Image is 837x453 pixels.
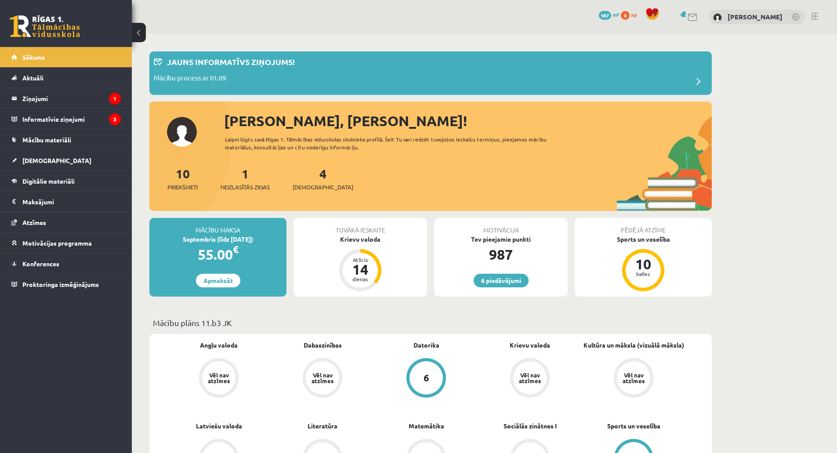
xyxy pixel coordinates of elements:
span: mP [612,11,620,18]
div: [PERSON_NAME], [PERSON_NAME]! [224,110,712,131]
span: Priekšmeti [167,183,198,192]
div: 55.00 [149,244,286,265]
a: Ziņojumi1 [11,88,121,109]
div: Krievu valoda [293,235,427,244]
a: 0 xp [621,11,641,18]
div: 14 [347,262,373,276]
div: Vēl nav atzīmes [518,372,542,384]
span: € [233,243,239,256]
div: Vēl nav atzīmes [621,372,646,384]
a: Datorika [413,341,439,350]
a: Vēl nav atzīmes [582,358,685,399]
i: 1 [109,93,121,105]
a: Krievu valoda [510,341,550,350]
span: Motivācijas programma [22,239,92,247]
div: Septembris (līdz [DATE]) [149,235,286,244]
a: Proktoringa izmēģinājums [11,274,121,294]
div: Vēl nav atzīmes [207,372,231,384]
span: Neizlasītās ziņas [221,183,270,192]
a: 4[DEMOGRAPHIC_DATA] [293,166,353,192]
a: Matemātika [409,421,444,431]
span: Proktoringa izmēģinājums [22,280,99,288]
span: xp [631,11,637,18]
div: dienas [347,276,373,282]
span: Aktuāli [22,74,43,82]
a: Kultūra un māksla (vizuālā māksla) [583,341,684,350]
a: Konferences [11,254,121,274]
div: Vēl nav atzīmes [310,372,335,384]
a: Literatūra [308,421,337,431]
a: Sports un veselība 10 balles [575,235,712,293]
div: Tuvākā ieskaite [293,218,427,235]
a: [DEMOGRAPHIC_DATA] [11,150,121,170]
a: Digitālie materiāli [11,171,121,191]
div: 987 [434,244,568,265]
a: 6 piedāvājumi [474,274,529,287]
p: Jauns informatīvs ziņojums! [167,56,295,68]
a: 10Priekšmeti [167,166,198,192]
a: Informatīvie ziņojumi3 [11,109,121,129]
a: Maksājumi [11,192,121,212]
a: Krievu valoda Atlicis 14 dienas [293,235,427,293]
div: Pēdējā atzīme [575,218,712,235]
a: Dabaszinības [304,341,342,350]
a: 987 mP [599,11,620,18]
img: Regnārs Želvis [713,13,722,22]
a: Rīgas 1. Tālmācības vidusskola [10,15,80,37]
span: 987 [599,11,611,20]
a: 1Neizlasītās ziņas [221,166,270,192]
div: Laipni lūgts savā Rīgas 1. Tālmācības vidusskolas skolnieka profilā. Šeit Tu vari redzēt tuvojošo... [225,135,562,151]
a: Aktuāli [11,68,121,88]
span: Sākums [22,53,45,61]
legend: Ziņojumi [22,88,121,109]
div: 6 [424,373,429,383]
span: [DEMOGRAPHIC_DATA] [293,183,353,192]
span: [DEMOGRAPHIC_DATA] [22,156,91,164]
div: Atlicis [347,257,373,262]
div: Motivācija [434,218,568,235]
div: Tev pieejamie punkti [434,235,568,244]
span: Digitālie materiāli [22,177,75,185]
p: Mācību process ar 01.09. [154,73,228,85]
a: Vēl nav atzīmes [478,358,582,399]
p: Mācību plāns 11.b3 JK [153,317,708,329]
div: Sports un veselība [575,235,712,244]
a: Mācību materiāli [11,130,121,150]
a: Vēl nav atzīmes [271,358,374,399]
legend: Maksājumi [22,192,121,212]
div: Mācību maksa [149,218,286,235]
span: Mācību materiāli [22,136,71,144]
a: Angļu valoda [200,341,238,350]
a: 6 [374,358,478,399]
a: Apmaksāt [196,274,240,287]
a: Sākums [11,47,121,67]
span: 0 [621,11,630,20]
legend: Informatīvie ziņojumi [22,109,121,129]
a: Sports un veselība [607,421,660,431]
span: Atzīmes [22,218,46,226]
div: 10 [630,257,656,271]
span: Konferences [22,260,59,268]
a: Atzīmes [11,212,121,232]
a: Sociālās zinātnes I [504,421,557,431]
a: Jauns informatīvs ziņojums! Mācību process ar 01.09. [154,56,707,91]
a: Latviešu valoda [196,421,242,431]
i: 3 [109,113,121,125]
a: Vēl nav atzīmes [167,358,271,399]
div: balles [630,271,656,276]
a: Motivācijas programma [11,233,121,253]
a: [PERSON_NAME] [728,12,783,21]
